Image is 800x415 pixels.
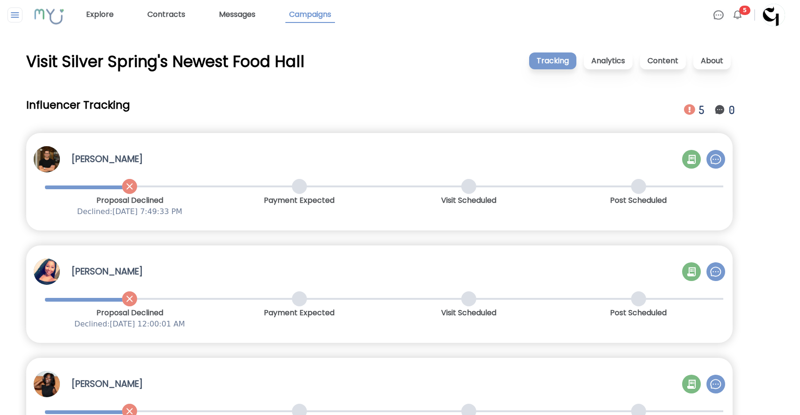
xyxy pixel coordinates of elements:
p: Visit Scheduled [384,195,554,206]
p: Declined: [DATE] 12:00:01 AM [45,319,215,330]
a: Explore [82,7,117,23]
div: 0 [729,102,736,118]
p: Post Scheduled [554,307,724,319]
img: Profile [34,371,60,397]
p: Visit Scheduled [384,307,554,319]
p: Payment Expected [215,307,385,319]
h3: [PERSON_NAME] [71,378,143,391]
img: Chat [710,154,721,165]
p: Tracking [529,52,576,69]
div: 5 [699,102,706,118]
img: Profile [34,146,60,172]
p: Post Scheduled [554,195,724,206]
p: Proposal Declined [45,195,215,206]
p: Payment Expected [215,195,385,206]
p: Content [640,52,686,69]
a: Messages [215,7,259,23]
h3: [PERSON_NAME] [71,265,143,278]
img: Notification [714,104,725,115]
img: Notification [684,104,695,115]
span: 5 [739,6,750,15]
a: Contracts [144,7,189,23]
img: Chat [710,378,721,390]
a: Campaigns [285,7,335,23]
p: About [693,52,731,69]
h3: [PERSON_NAME] [71,153,143,166]
img: Chat [713,9,724,21]
p: Proposal Declined [45,307,215,319]
p: Declined: [DATE] 7:49:33 PM [45,206,215,217]
p: Analytics [584,52,633,69]
img: Open sidebar [9,9,21,21]
img: Profile [34,259,60,285]
div: Visit Silver Spring's Newest Food Hall [26,52,305,71]
img: Bell [732,9,743,21]
h2: Influencer Tracking [26,97,130,112]
img: Profile [763,4,785,26]
img: Chat [710,266,721,277]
